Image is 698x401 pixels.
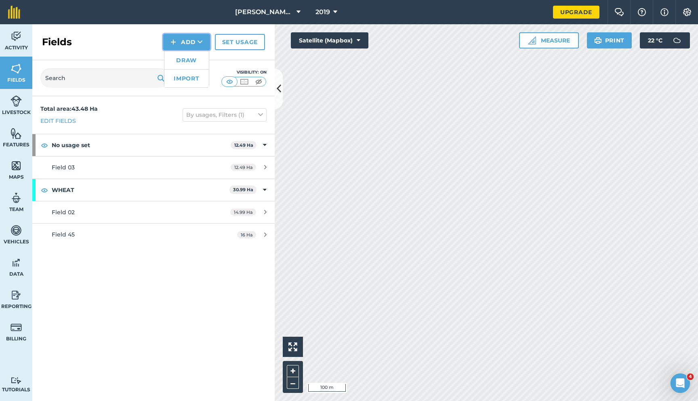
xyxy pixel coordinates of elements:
[157,73,165,83] img: svg+xml;base64,PHN2ZyB4bWxucz0iaHR0cDovL3d3dy53My5vcmcvMjAwMC9zdmciIHdpZHRoPSIxOSIgaGVpZ2h0PSIyNC...
[640,32,690,49] button: 22 °C
[594,36,602,45] img: svg+xml;base64,PHN2ZyB4bWxucz0iaHR0cDovL3d3dy53My5vcmcvMjAwMC9zdmciIHdpZHRoPSIxOSIgaGVpZ2h0PSIyNC...
[32,134,275,156] div: No usage set12.49 Ha
[239,78,249,86] img: svg+xml;base64,PHN2ZyB4bWxucz0iaHR0cDovL3d3dy53My5vcmcvMjAwMC9zdmciIHdpZHRoPSI1MCIgaGVpZ2h0PSI0MC...
[669,32,685,49] img: svg+xml;base64,PD94bWwgdmVyc2lvbj0iMS4wIiBlbmNvZGluZz0idXRmLTgiPz4KPCEtLSBHZW5lcmF0b3I6IEFkb2JlIE...
[11,224,22,236] img: svg+xml;base64,PD94bWwgdmVyc2lvbj0iMS4wIiBlbmNvZGluZz0idXRmLTgiPz4KPCEtLSBHZW5lcmF0b3I6IEFkb2JlIE...
[170,37,176,47] img: svg+xml;base64,PHN2ZyB4bWxucz0iaHR0cDovL3d3dy53My5vcmcvMjAwMC9zdmciIHdpZHRoPSIxNCIgaGVpZ2h0PSIyNC...
[288,342,297,351] img: Four arrows, one pointing top left, one top right, one bottom right and the last bottom left
[52,231,75,238] span: Field 45
[11,30,22,42] img: svg+xml;base64,PD94bWwgdmVyc2lvbj0iMS4wIiBlbmNvZGluZz0idXRmLTgiPz4KPCEtLSBHZW5lcmF0b3I6IEFkb2JlIE...
[237,231,256,238] span: 16 Ha
[8,6,20,19] img: fieldmargin Logo
[163,34,210,50] button: Add DrawImport
[637,8,647,16] img: A question mark icon
[234,142,253,148] strong: 12.49 Ha
[11,63,22,75] img: svg+xml;base64,PHN2ZyB4bWxucz0iaHR0cDovL3d3dy53My5vcmcvMjAwMC9zdmciIHdpZHRoPSI1NiIgaGVpZ2h0PSI2MC...
[183,108,267,121] button: By usages, Filters (1)
[52,179,229,201] strong: WHEAT
[52,209,75,216] span: Field 02
[11,257,22,269] img: svg+xml;base64,PD94bWwgdmVyc2lvbj0iMS4wIiBlbmNvZGluZz0idXRmLTgiPz4KPCEtLSBHZW5lcmF0b3I6IEFkb2JlIE...
[682,8,692,16] img: A cog icon
[11,95,22,107] img: svg+xml;base64,PD94bWwgdmVyc2lvbj0iMS4wIiBlbmNvZGluZz0idXRmLTgiPz4KPCEtLSBHZW5lcmF0b3I6IEFkb2JlIE...
[553,6,599,19] a: Upgrade
[164,51,209,69] a: Draw
[660,7,669,17] img: svg+xml;base64,PHN2ZyB4bWxucz0iaHR0cDovL3d3dy53My5vcmcvMjAwMC9zdmciIHdpZHRoPSIxNyIgaGVpZ2h0PSIxNy...
[671,374,690,393] iframe: Intercom live chat
[587,32,632,49] button: Print
[648,32,662,49] span: 22 ° C
[52,134,231,156] strong: No usage set
[687,374,694,380] span: 4
[41,140,48,150] img: svg+xml;base64,PHN2ZyB4bWxucz0iaHR0cDovL3d3dy53My5vcmcvMjAwMC9zdmciIHdpZHRoPSIxOCIgaGVpZ2h0PSIyNC...
[11,289,22,301] img: svg+xml;base64,PD94bWwgdmVyc2lvbj0iMS4wIiBlbmNvZGluZz0idXRmLTgiPz4KPCEtLSBHZW5lcmF0b3I6IEFkb2JlIE...
[11,160,22,172] img: svg+xml;base64,PHN2ZyB4bWxucz0iaHR0cDovL3d3dy53My5vcmcvMjAwMC9zdmciIHdpZHRoPSI1NiIgaGVpZ2h0PSI2MC...
[41,185,48,195] img: svg+xml;base64,PHN2ZyB4bWxucz0iaHR0cDovL3d3dy53My5vcmcvMjAwMC9zdmciIHdpZHRoPSIxOCIgaGVpZ2h0PSIyNC...
[32,224,275,245] a: Field 4516 Ha
[40,105,98,112] strong: Total area : 43.48 Ha
[40,116,76,125] a: Edit fields
[32,201,275,223] a: Field 0214.99 Ha
[32,156,275,178] a: Field 0312.49 Ha
[315,7,330,17] span: 2019
[254,78,264,86] img: svg+xml;base64,PHN2ZyB4bWxucz0iaHR0cDovL3d3dy53My5vcmcvMjAwMC9zdmciIHdpZHRoPSI1MCIgaGVpZ2h0PSI0MC...
[221,69,267,76] div: Visibility: On
[614,8,624,16] img: Two speech bubbles overlapping with the left bubble in the forefront
[528,36,536,44] img: Ruler icon
[287,377,299,389] button: –
[11,377,22,384] img: svg+xml;base64,PD94bWwgdmVyc2lvbj0iMS4wIiBlbmNvZGluZz0idXRmLTgiPz4KPCEtLSBHZW5lcmF0b3I6IEFkb2JlIE...
[231,164,256,171] span: 12.49 Ha
[230,209,256,215] span: 14.99 Ha
[32,179,275,201] div: WHEAT30.99 Ha
[40,68,170,88] input: Search
[52,164,75,171] span: Field 03
[11,321,22,333] img: svg+xml;base64,PD94bWwgdmVyc2lvbj0iMS4wIiBlbmNvZGluZz0idXRmLTgiPz4KPCEtLSBHZW5lcmF0b3I6IEFkb2JlIE...
[11,192,22,204] img: svg+xml;base64,PD94bWwgdmVyc2lvbj0iMS4wIiBlbmNvZGluZz0idXRmLTgiPz4KPCEtLSBHZW5lcmF0b3I6IEFkb2JlIE...
[233,187,253,192] strong: 30.99 Ha
[225,78,235,86] img: svg+xml;base64,PHN2ZyB4bWxucz0iaHR0cDovL3d3dy53My5vcmcvMjAwMC9zdmciIHdpZHRoPSI1MCIgaGVpZ2h0PSI0MC...
[215,34,265,50] a: Set usage
[291,32,368,49] button: Satellite (Mapbox)
[235,7,293,17] span: [PERSON_NAME] Farm
[519,32,579,49] button: Measure
[287,365,299,377] button: +
[164,70,209,87] a: Import
[11,127,22,139] img: svg+xml;base64,PHN2ZyB4bWxucz0iaHR0cDovL3d3dy53My5vcmcvMjAwMC9zdmciIHdpZHRoPSI1NiIgaGVpZ2h0PSI2MC...
[42,36,72,49] h2: Fields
